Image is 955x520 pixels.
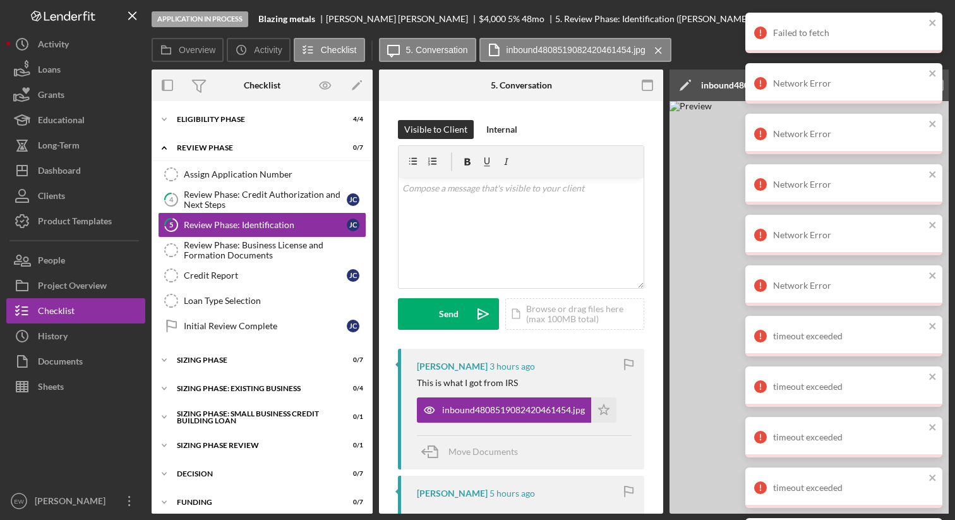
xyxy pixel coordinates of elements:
[417,397,616,423] button: inbound4808519082420461454.jpg
[38,248,65,276] div: People
[177,144,332,152] div: REVIEW PHASE
[417,488,488,499] div: [PERSON_NAME]
[490,488,535,499] time: 2025-09-30 18:36
[928,372,937,384] button: close
[294,38,365,62] button: Checklist
[773,281,925,291] div: Network Error
[773,129,925,139] div: Network Error
[152,11,248,27] div: Application In Process
[491,80,552,90] div: 5. Conversation
[6,32,145,57] button: Activity
[398,120,474,139] button: Visible to Client
[340,385,363,392] div: 0 / 4
[417,378,518,388] div: This is what I got from IRS
[179,45,215,55] label: Overview
[6,209,145,234] button: Product Templates
[326,14,479,24] div: [PERSON_NAME] [PERSON_NAME]
[6,323,145,349] button: History
[340,470,363,478] div: 0 / 7
[254,45,282,55] label: Activity
[442,405,585,415] div: inbound4808519082420461454.jpg
[928,18,937,30] button: close
[490,361,535,372] time: 2025-09-30 23:50
[6,82,145,107] a: Grants
[38,323,68,352] div: History
[773,432,925,442] div: timeout exceeded
[522,14,544,24] div: 48 mo
[38,57,61,85] div: Loans
[177,499,332,506] div: Funding
[480,120,524,139] button: Internal
[340,144,363,152] div: 0 / 7
[177,470,332,478] div: Decision
[479,13,506,24] span: $4,000
[6,298,145,323] button: Checklist
[379,38,476,62] button: 5. Conversation
[773,331,925,341] div: timeout exceeded
[38,374,64,402] div: Sheets
[38,349,83,377] div: Documents
[6,107,145,133] button: Educational
[6,248,145,273] button: People
[479,38,671,62] button: inbound4808519082420461454.jpg
[928,68,937,80] button: close
[38,298,75,327] div: Checklist
[14,498,24,505] text: EW
[158,238,366,263] a: Review Phase: Business License and Formation Documents
[6,183,145,209] button: Clients
[152,38,224,62] button: Overview
[773,179,925,190] div: Network Error
[347,320,359,332] div: J C
[340,116,363,123] div: 4 / 4
[340,356,363,364] div: 0 / 7
[184,270,347,281] div: Credit Report
[417,361,488,372] div: [PERSON_NAME]
[347,269,359,282] div: J C
[406,45,468,55] label: 5. Conversation
[448,446,518,457] span: Move Documents
[184,169,366,179] div: Assign Application Number
[6,133,145,158] button: Long-Term
[928,119,937,131] button: close
[158,162,366,187] a: Assign Application Number
[6,158,145,183] button: Dashboard
[6,273,145,298] button: Project Overview
[486,120,517,139] div: Internal
[928,220,937,232] button: close
[846,6,949,32] button: Mark Complete
[158,263,366,288] a: Credit ReportJC
[701,80,821,90] div: inbound4808519082420461454.jpg
[928,270,937,282] button: close
[417,436,531,468] button: Move Documents
[6,349,145,374] button: Documents
[177,116,332,123] div: Eligibility Phase
[38,32,69,60] div: Activity
[6,374,145,399] button: Sheets
[507,45,646,55] label: inbound4808519082420461454.jpg
[439,298,459,330] div: Send
[928,321,937,333] button: close
[773,28,925,38] div: Failed to fetch
[859,6,920,32] div: Mark Complete
[184,296,366,306] div: Loan Type Selection
[158,288,366,313] a: Loan Type Selection
[244,80,280,90] div: Checklist
[177,385,332,392] div: SIZING PHASE: EXISTING BUSINESS
[398,298,499,330] button: Send
[227,38,290,62] button: Activity
[38,133,80,161] div: Long-Term
[184,220,347,230] div: Review Phase: Identification
[32,488,114,517] div: [PERSON_NAME]
[347,219,359,231] div: J C
[38,273,107,301] div: Project Overview
[177,442,332,449] div: Sizing Phase Review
